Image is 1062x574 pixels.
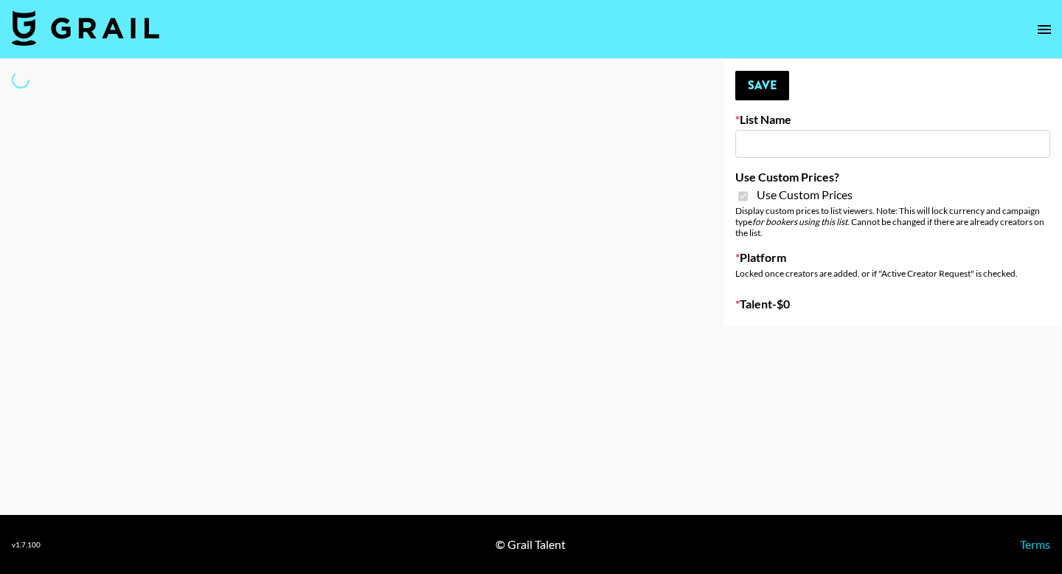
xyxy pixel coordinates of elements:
div: © Grail Talent [496,537,566,552]
button: open drawer [1030,15,1059,44]
div: Locked once creators are added, or if "Active Creator Request" is checked. [735,268,1050,279]
label: Platform [735,250,1050,265]
div: Display custom prices to list viewers. Note: This will lock currency and campaign type . Cannot b... [735,205,1050,238]
span: Use Custom Prices [757,187,853,202]
label: Use Custom Prices? [735,170,1050,184]
button: Save [735,71,789,100]
label: List Name [735,112,1050,127]
div: v 1.7.100 [12,540,41,550]
em: for bookers using this list [752,216,847,227]
a: Terms [1020,537,1050,551]
label: Talent - $ 0 [735,297,1050,311]
img: Grail Talent [12,10,159,46]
